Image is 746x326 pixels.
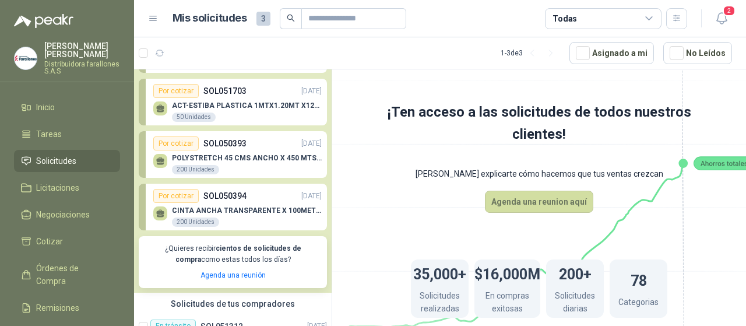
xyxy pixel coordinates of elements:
a: Por cotizarSOL050394[DATE] CINTA ANCHA TRANSPARENTE X 100METROS200 Unidades [139,184,327,230]
p: SOL051703 [203,85,247,97]
span: Órdenes de Compra [36,262,109,288]
a: Licitaciones [14,177,120,199]
button: Agenda una reunion aquí [485,191,593,213]
p: SOL050394 [203,190,247,202]
button: 2 [711,8,732,29]
span: search [287,14,295,22]
span: 2 [723,5,736,16]
h1: Mis solicitudes [173,10,247,27]
b: cientos de solicitudes de compra [175,244,301,264]
a: Cotizar [14,230,120,253]
a: Órdenes de Compra [14,257,120,292]
span: Remisiones [36,302,79,314]
img: Company Logo [15,47,37,69]
h1: 200+ [559,260,592,286]
p: Distribuidora farallones S.A.S [44,61,120,75]
p: [PERSON_NAME] [PERSON_NAME] [44,42,120,58]
p: [DATE] [301,138,322,149]
div: 1 - 3 de 3 [501,44,560,62]
div: Todas [553,12,577,25]
p: ACT-ESTIBA PLASTICA 1MTX1.20MT X12CM ALT [172,101,322,110]
span: Tareas [36,128,62,141]
p: SOL050393 [203,137,247,150]
p: POLYSTRETCH 45 CMS ANCHO X 450 MTS LONG [172,154,322,162]
button: Asignado a mi [569,42,654,64]
div: Por cotizar [153,136,199,150]
p: Categorias [618,296,659,311]
a: Remisiones [14,297,120,319]
p: ¿Quieres recibir como estas todos los días? [146,243,320,265]
a: Por cotizarSOL051703[DATE] ACT-ESTIBA PLASTICA 1MTX1.20MT X12CM ALT50 Unidades [139,79,327,125]
p: Solicitudes diarias [546,289,604,318]
p: En compras exitosas [474,289,540,318]
span: Inicio [36,101,55,114]
span: Licitaciones [36,181,79,194]
a: Tareas [14,123,120,145]
a: Solicitudes [14,150,120,172]
a: Agenda una reunión [200,271,266,279]
h1: 35,000+ [413,260,466,286]
a: Negociaciones [14,204,120,226]
img: Logo peakr [14,14,73,28]
span: Solicitudes [36,155,76,167]
a: Por cotizarSOL050393[DATE] POLYSTRETCH 45 CMS ANCHO X 450 MTS LONG200 Unidades [139,131,327,178]
span: 3 [256,12,270,26]
div: Por cotizar [153,189,199,203]
div: 200 Unidades [172,218,219,227]
button: No Leídos [663,42,732,64]
p: [DATE] [301,86,322,97]
div: 50 Unidades [172,113,216,122]
p: [DATE] [301,191,322,202]
a: Inicio [14,96,120,118]
span: Negociaciones [36,208,90,221]
span: Cotizar [36,235,63,248]
h1: $16,000M [474,260,540,286]
p: CINTA ANCHA TRANSPARENTE X 100METROS [172,206,322,215]
div: Solicitudes de tus compradores [134,293,332,315]
p: Solicitudes realizadas [411,289,469,318]
div: Por cotizarSOL051716[DATE] ACT-ESTIBA PLASTICA 1MTX1.20MT X12CM ALT15 UnidadesPor cotizarSOL05170... [134,7,332,293]
div: Por cotizar [153,84,199,98]
div: 200 Unidades [172,165,219,174]
h1: 78 [631,267,647,292]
